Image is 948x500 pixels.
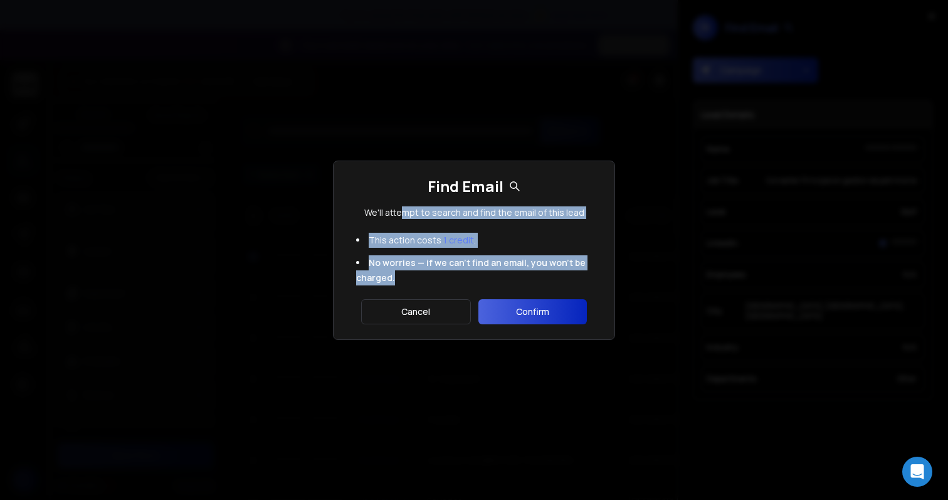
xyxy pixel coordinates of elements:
[364,206,584,219] p: We'll attempt to search and find the email of this lead
[349,229,599,252] li: This action costs .
[443,234,474,246] span: 1 credit
[361,299,471,324] button: Cancel
[478,299,587,324] button: Confirm
[349,252,599,289] li: No worries — if we can't find an email, you won't be charged.
[428,176,521,196] h1: Find Email
[902,457,932,487] div: Open Intercom Messenger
